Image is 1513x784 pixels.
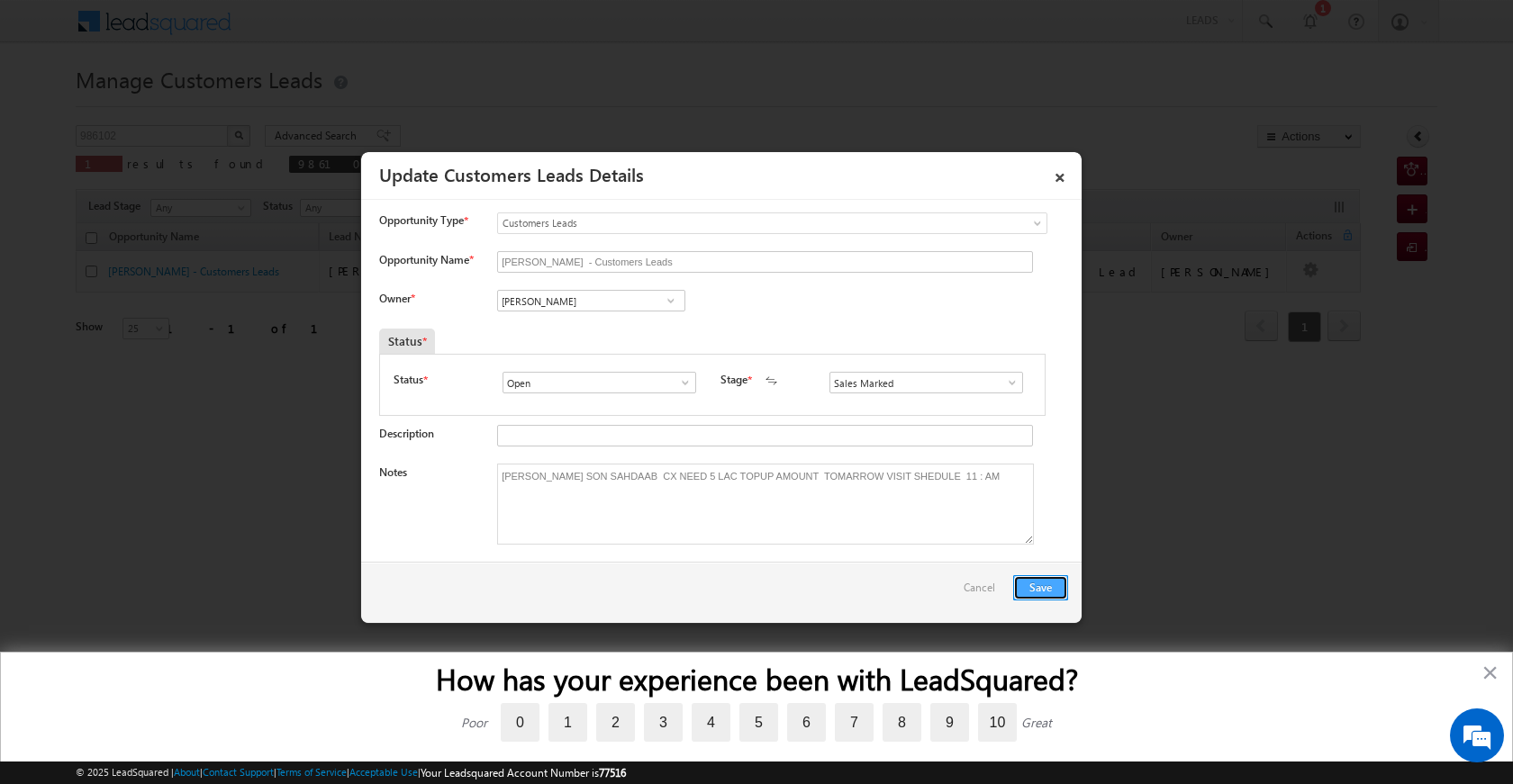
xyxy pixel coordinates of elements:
[720,372,747,388] label: Stage
[964,575,1004,609] a: Cancel
[245,554,327,579] em: Start Chat
[692,703,730,742] label: 4
[295,9,339,52] div: Minimize live chat window
[23,167,329,539] textarea: Type your message and hit 'Enter'
[421,766,626,779] span: Your Leadsquared Account Number is
[659,292,682,310] a: Show All Items
[497,290,685,311] input: Type to Search
[379,253,473,266] label: Opportunity Name
[503,372,696,393] input: Type to Search
[835,703,874,742] label: 7
[379,212,464,229] span: Opportunity Type
[76,764,626,781] span: © 2025 LeadSquared | | | | |
[94,95,303,118] div: Chat with us now
[644,703,683,742] label: 3
[883,703,921,742] label: 8
[996,374,1019,392] a: Show All Items
[787,703,826,742] label: 6
[501,703,539,742] label: 0
[829,372,1023,393] input: Type to Search
[599,766,626,779] span: 77516
[379,292,414,305] label: Owner
[978,703,1017,742] label: 10
[1481,658,1499,687] button: Close
[349,766,418,778] a: Acceptable Use
[203,766,274,778] a: Contact Support
[1021,714,1052,731] div: Great
[276,766,347,778] a: Terms of Service
[379,161,644,186] a: Update Customers Leads Details
[498,215,974,231] span: Customers Leads
[930,703,969,742] label: 9
[548,703,587,742] label: 1
[1013,575,1068,600] button: Save
[596,703,635,742] label: 2
[669,374,692,392] a: Show All Items
[379,465,407,479] label: Notes
[379,329,435,354] div: Status
[174,766,200,778] a: About
[37,662,1476,696] h2: How has your experience been with LeadSquared?
[379,427,434,440] label: Description
[394,372,423,388] label: Status
[461,714,487,731] div: Poor
[1045,158,1075,190] a: ×
[31,95,76,118] img: d_60004797649_company_0_60004797649
[739,703,778,742] label: 5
